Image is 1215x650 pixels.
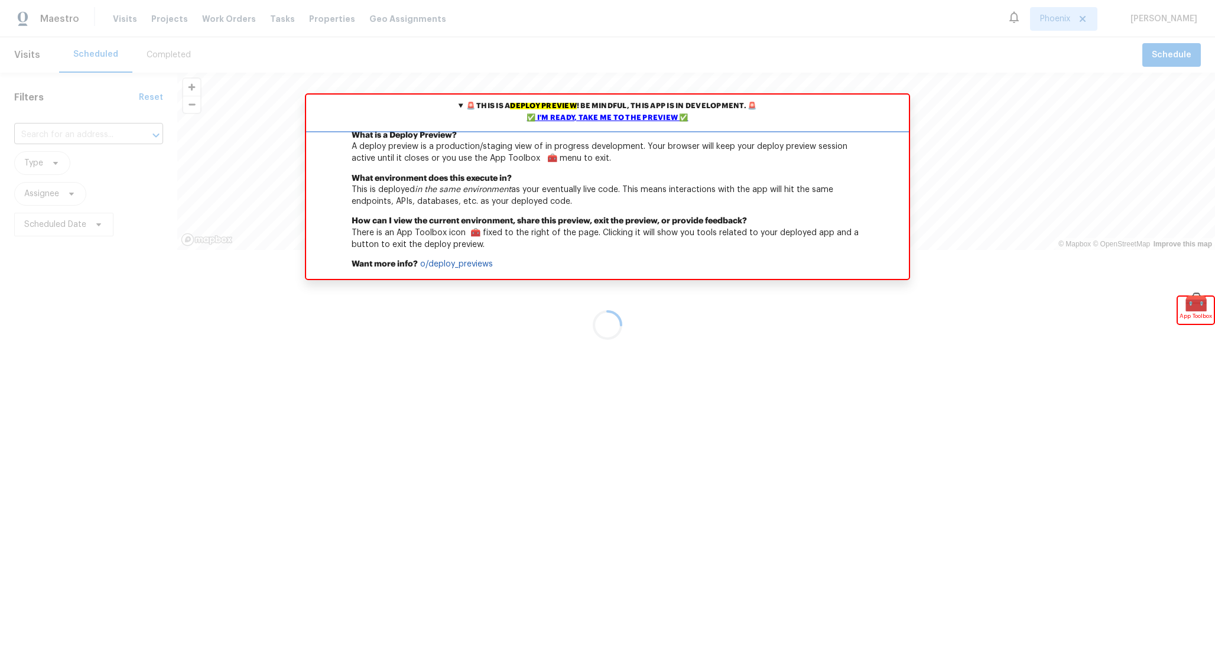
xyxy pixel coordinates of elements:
input: Search for an address... [14,126,130,144]
em: in the same environment [415,186,511,194]
span: Geo Assignments [369,13,446,25]
span: Maestro [40,13,79,25]
div: Reset [139,92,163,103]
span: App Toolbox [1180,310,1212,322]
button: Zoom out [183,96,200,113]
span: [PERSON_NAME] [1126,13,1197,25]
span: Phoenix [1040,13,1070,25]
button: Schedule [1142,43,1201,67]
span: Scheduled Date [24,219,86,230]
button: Open [148,127,164,144]
span: Properties [309,13,355,25]
h1: Filters [14,92,139,103]
p: A deploy preview is a production/staging view of in progress development. Your browser will keep ... [306,130,909,173]
span: Visits [14,42,40,68]
a: Mapbox [1058,240,1091,248]
span: Assignee [24,188,59,200]
span: Schedule [1152,48,1191,63]
b: What environment does this execute in? [352,174,512,183]
span: Work Orders [202,13,256,25]
button: Zoom in [183,79,200,96]
a: OpenStreetMap [1093,240,1150,248]
a: Mapbox homepage [181,233,233,246]
span: Type [24,157,43,169]
span: Projects [151,13,188,25]
div: 🧰App Toolbox [1178,297,1214,324]
div: ✅ I'm ready, take me to the preview ✅ [309,112,906,124]
span: 🧰 [1178,297,1214,308]
summary: 🚨 This is adeploy preview! Be mindful, this app is in development. 🚨✅ I'm ready, take me to the p... [306,95,909,130]
p: This is deployed as your eventually live code. This means interactions with the app will hit the ... [306,173,909,216]
span: Visits [113,13,137,25]
b: Want more info? [352,260,418,268]
span: Tasks [270,15,295,23]
b: What is a Deploy Preview? [352,131,457,139]
a: Improve this map [1154,240,1212,248]
a: o/deploy_previews [420,260,493,268]
p: There is an App Toolbox icon 🧰 fixed to the right of the page. Clicking it will show you tools re... [306,216,909,259]
div: Scheduled [73,48,118,60]
mark: deploy preview [510,103,576,109]
div: Completed [147,49,191,61]
canvas: Map [177,73,1215,250]
b: How can I view the current environment, share this preview, exit the preview, or provide feedback? [352,217,747,225]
